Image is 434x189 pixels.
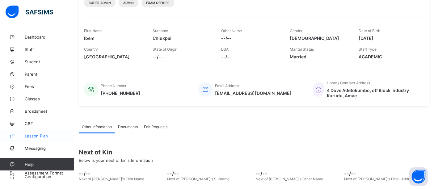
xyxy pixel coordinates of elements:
[359,54,418,59] span: ACADEMIC
[221,36,280,41] span: --/--
[101,83,126,88] span: Phone Number
[359,36,418,41] span: [DATE]
[359,28,380,33] span: Date of Birth
[327,81,370,85] span: Home / Contract Address
[146,1,170,5] span: Exam Officer
[84,36,143,41] span: Ibem
[290,54,349,59] span: Married
[327,88,418,98] span: 4 Dove Adetokumbo, off Block Industry Kurudu, Amac
[25,72,74,77] span: Parent
[290,28,303,33] span: Gender
[153,28,168,33] span: Surname
[84,47,98,52] span: Country
[215,90,292,96] span: [EMAIL_ADDRESS][DOMAIN_NAME]
[25,59,74,64] span: Student
[82,124,112,129] span: Other Information
[25,35,74,40] span: Dashboard
[25,96,74,101] span: Classes
[118,124,138,129] span: Documents
[221,47,229,52] span: LGA
[290,36,349,41] span: [DEMOGRAPHIC_DATA]
[101,90,140,96] span: [PHONE_NUMBER]
[79,170,164,177] span: --/--
[256,177,323,181] span: Next of [PERSON_NAME]'s Other Name
[359,47,377,52] span: Staff Type
[215,83,239,88] span: Email Address
[84,54,143,59] span: [GEOGRAPHIC_DATA]
[344,170,429,177] span: --/--
[221,54,280,59] span: --/--
[153,36,212,41] span: Chiukpai
[6,6,53,19] img: safsims
[290,47,314,52] span: Marital Status
[221,28,242,33] span: Other Name
[153,54,212,59] span: --/--
[123,1,134,5] span: Admin
[89,1,111,5] span: Super Admin
[344,177,415,181] span: Next of [PERSON_NAME]'s Email Address
[153,47,177,52] span: State of Origin
[25,133,74,138] span: Lesson Plan
[167,170,252,177] span: --/--
[25,47,74,52] span: Staff
[79,158,153,163] span: Below is your next of kin's Information
[25,84,74,89] span: Fees
[409,167,428,186] button: Open asap
[25,174,74,179] span: Configuration
[79,177,144,181] span: Next of [PERSON_NAME]'s First Name
[25,146,74,151] span: Messaging
[144,124,167,129] span: Edit Requests
[25,121,74,126] span: CBT
[167,177,230,181] span: Next of [PERSON_NAME]'s Surname
[25,162,74,167] span: Help
[79,149,429,156] span: Next of Kin
[25,109,74,114] span: Broadsheet
[256,170,341,177] span: --/--
[84,28,103,33] span: First Name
